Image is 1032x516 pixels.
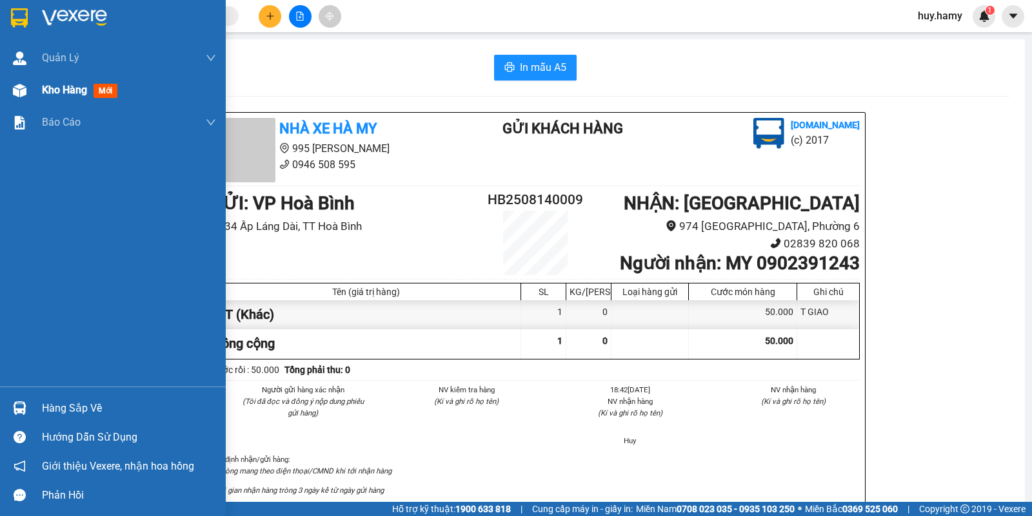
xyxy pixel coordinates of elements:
[74,8,172,24] b: Nhà Xe Hà My
[215,336,275,351] span: Tổng cộng
[800,287,856,297] div: Ghi chú
[211,363,279,377] div: Cước rồi : 50.000
[987,6,992,15] span: 1
[6,28,246,44] li: 995 [PERSON_NAME]
[502,120,623,137] b: Gửi khách hàng
[325,12,334,21] span: aim
[13,52,26,65] img: warehouse-icon
[564,435,697,446] li: Huy
[237,384,370,396] li: Người gửi hàng xác nhận
[564,384,697,396] li: 18:42[DATE]
[791,120,860,130] b: [DOMAIN_NAME]
[284,365,350,375] b: Tổng phải thu: 0
[978,10,990,22] img: icon-new-feature
[42,399,216,418] div: Hàng sắp về
[211,218,481,235] li: 34 Ấp Láng Dài, TT Hoà Bình
[770,238,781,249] span: phone
[524,287,562,297] div: SL
[94,84,117,98] span: mới
[42,428,216,447] div: Hướng dẫn sử dụng
[1002,5,1024,28] button: caret-down
[434,397,499,406] i: (Kí và ghi rõ họ tên)
[74,31,84,41] span: environment
[266,12,275,21] span: plus
[598,408,662,417] i: (Kí và ghi rõ họ tên)
[1007,10,1019,22] span: caret-down
[620,253,860,274] b: Người nhận : MY 0902391243
[211,466,392,475] i: Vui lòng mang theo điện thoại/CMND khi tới nhận hàng
[504,62,515,74] span: printer
[765,336,793,346] span: 50.000
[753,118,784,149] img: logo.jpg
[289,5,312,28] button: file-add
[666,220,677,231] span: environment
[42,114,81,130] span: Báo cáo
[761,397,826,406] i: (Kí và ghi rõ họ tên)
[211,193,355,214] b: GỬI : VP Hoà Bình
[677,504,795,514] strong: 0708 023 035 - 0935 103 250
[206,117,216,128] span: down
[42,486,216,505] div: Phản hồi
[279,120,377,137] b: Nhà Xe Hà My
[14,431,26,443] span: question-circle
[211,140,451,157] li: 995 [PERSON_NAME]
[401,384,533,396] li: NV kiểm tra hàng
[392,502,511,516] span: Hỗ trợ kỹ thuật:
[557,336,562,346] span: 1
[521,300,566,329] div: 1
[798,506,802,511] span: ⚪️
[564,396,697,407] li: NV nhận hàng
[602,336,608,346] span: 0
[14,460,26,472] span: notification
[211,157,451,173] li: 0946 508 595
[590,235,860,253] li: 02839 820 068
[455,504,511,514] strong: 1900 633 818
[243,397,364,417] i: (Tôi đã đọc và đồng ý nộp dung phiếu gửi hàng)
[615,287,685,297] div: Loại hàng gửi
[295,12,304,21] span: file-add
[692,287,793,297] div: Cước món hàng
[13,84,26,97] img: warehouse-icon
[590,218,860,235] li: 974 [GEOGRAPHIC_DATA], Phường 6
[319,5,341,28] button: aim
[842,504,898,514] strong: 0369 525 060
[212,300,521,329] div: 1 T (Khác)
[259,5,281,28] button: plus
[636,502,795,516] span: Miền Nam
[14,489,26,501] span: message
[206,53,216,63] span: down
[42,50,79,66] span: Quản Lý
[570,287,608,297] div: KG/[PERSON_NAME]
[279,159,290,169] span: phone
[728,384,860,396] li: NV nhận hàng
[532,502,633,516] span: Cung cấp máy in - giấy in:
[960,504,969,513] span: copyright
[797,300,859,329] div: T GIAO
[13,116,26,129] img: solution-icon
[6,81,150,102] b: GỬI : VP Hoà Bình
[74,47,84,57] span: phone
[908,502,909,516] span: |
[521,502,522,516] span: |
[13,401,26,415] img: warehouse-icon
[908,8,973,24] span: huy.hamy
[215,287,517,297] div: Tên (giá trị hàng)
[6,44,246,61] li: 0946 508 595
[689,300,797,329] div: 50.000
[494,55,577,81] button: printerIn mẫu A5
[986,6,995,15] sup: 1
[566,300,611,329] div: 0
[624,193,860,214] b: NHẬN : [GEOGRAPHIC_DATA]
[791,132,860,148] li: (c) 2017
[42,84,87,96] span: Kho hàng
[11,8,28,28] img: logo-vxr
[211,486,384,495] i: Thời gian nhận hàng tròng 3 ngày kể từ ngày gửi hàng
[805,502,898,516] span: Miền Bắc
[42,458,194,474] span: Giới thiệu Vexere, nhận hoa hồng
[279,143,290,153] span: environment
[520,59,566,75] span: In mẫu A5
[481,189,590,211] h2: HB2508140009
